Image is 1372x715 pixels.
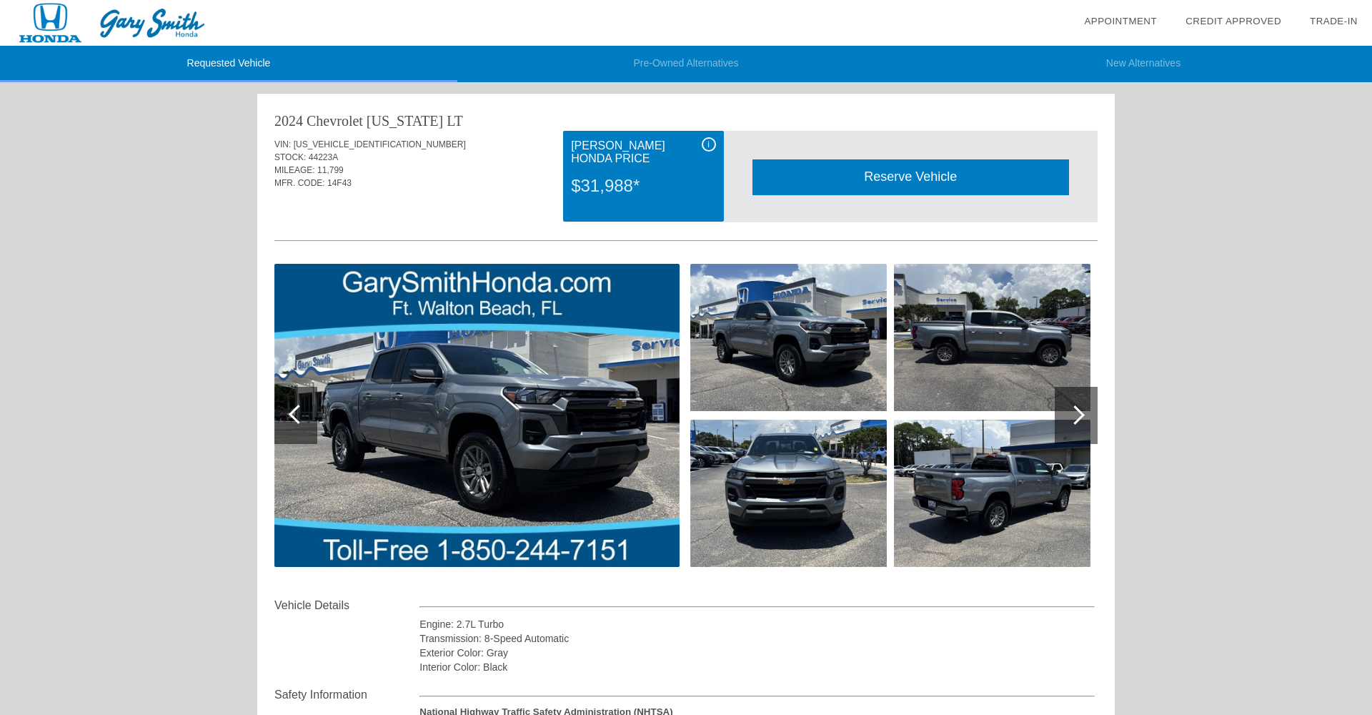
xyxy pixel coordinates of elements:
span: STOCK: [274,152,306,162]
span: VIN: [274,139,291,149]
a: Appointment [1084,16,1157,26]
div: Interior Color: Black [419,660,1095,674]
span: 44223A [309,152,338,162]
span: [US_VEHICLE_IDENTIFICATION_NUMBER] [294,139,466,149]
span: 14F43 [327,178,352,188]
div: Engine: 2.7L Turbo [419,617,1095,631]
div: Quoted on [DATE] 8:53:02 AM [274,198,1098,221]
img: image.aspx [894,264,1090,411]
span: MILEAGE: [274,165,315,175]
div: 2024 Chevrolet [US_STATE] [274,111,443,131]
img: image.aspx [274,264,680,567]
div: Vehicle Details [274,597,419,614]
li: New Alternatives [915,46,1372,82]
div: Exterior Color: Gray [419,646,1095,660]
div: [PERSON_NAME] Honda Price [571,137,715,167]
span: MFR. CODE: [274,178,325,188]
img: image.aspx [894,420,1090,567]
a: Credit Approved [1185,16,1281,26]
div: Safety Information [274,686,419,704]
div: $31,988* [571,167,715,204]
div: Reserve Vehicle [752,159,1069,194]
div: LT [447,111,463,131]
img: image.aspx [690,264,887,411]
li: Pre-Owned Alternatives [457,46,915,82]
span: i [707,139,710,149]
a: Trade-In [1310,16,1358,26]
img: image.aspx [690,420,887,567]
div: Transmission: 8-Speed Automatic [419,631,1095,646]
span: 11,799 [317,165,344,175]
